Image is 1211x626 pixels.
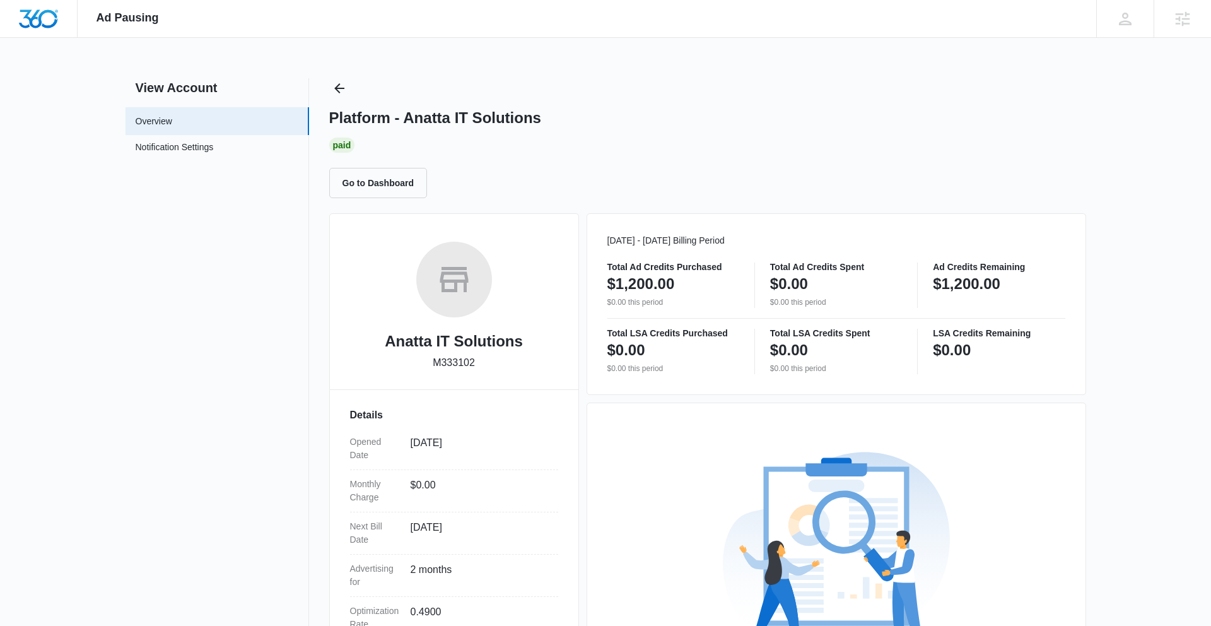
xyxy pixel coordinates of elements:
[411,520,548,546] dd: [DATE]
[933,329,1065,338] p: LSA Credits Remaining
[350,435,401,462] dt: Opened Date
[411,478,548,504] dd: $0.00
[933,340,971,360] p: $0.00
[607,297,739,308] p: $0.00 this period
[329,109,541,127] h1: Platform - Anatta IT Solutions
[411,435,548,462] dd: [DATE]
[350,512,558,555] div: Next Bill Date[DATE]
[350,562,401,589] dt: Advertising for
[350,428,558,470] div: Opened Date[DATE]
[329,138,355,153] div: Paid
[350,470,558,512] div: Monthly Charge$0.00
[350,520,401,546] dt: Next Bill Date
[350,408,558,423] h3: Details
[607,340,645,360] p: $0.00
[933,263,1065,271] p: Ad Credits Remaining
[136,115,172,128] a: Overview
[770,329,902,338] p: Total LSA Credits Spent
[433,355,475,370] p: M333102
[607,363,739,374] p: $0.00 this period
[770,263,902,271] p: Total Ad Credits Spent
[350,555,558,597] div: Advertising for2 months
[329,78,349,98] button: Back
[933,274,1000,294] p: $1,200.00
[770,274,808,294] p: $0.00
[607,274,675,294] p: $1,200.00
[770,297,902,308] p: $0.00 this period
[350,478,401,504] dt: Monthly Charge
[770,363,902,374] p: $0.00 this period
[126,78,309,97] h2: View Account
[607,263,739,271] p: Total Ad Credits Purchased
[770,340,808,360] p: $0.00
[411,562,548,589] dd: 2 months
[607,234,1065,247] p: [DATE] - [DATE] Billing Period
[329,168,428,198] button: Go to Dashboard
[136,141,214,157] a: Notification Settings
[329,177,435,188] a: Go to Dashboard
[607,329,739,338] p: Total LSA Credits Purchased
[385,330,523,353] h2: Anatta IT Solutions
[97,11,159,25] span: Ad Pausing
